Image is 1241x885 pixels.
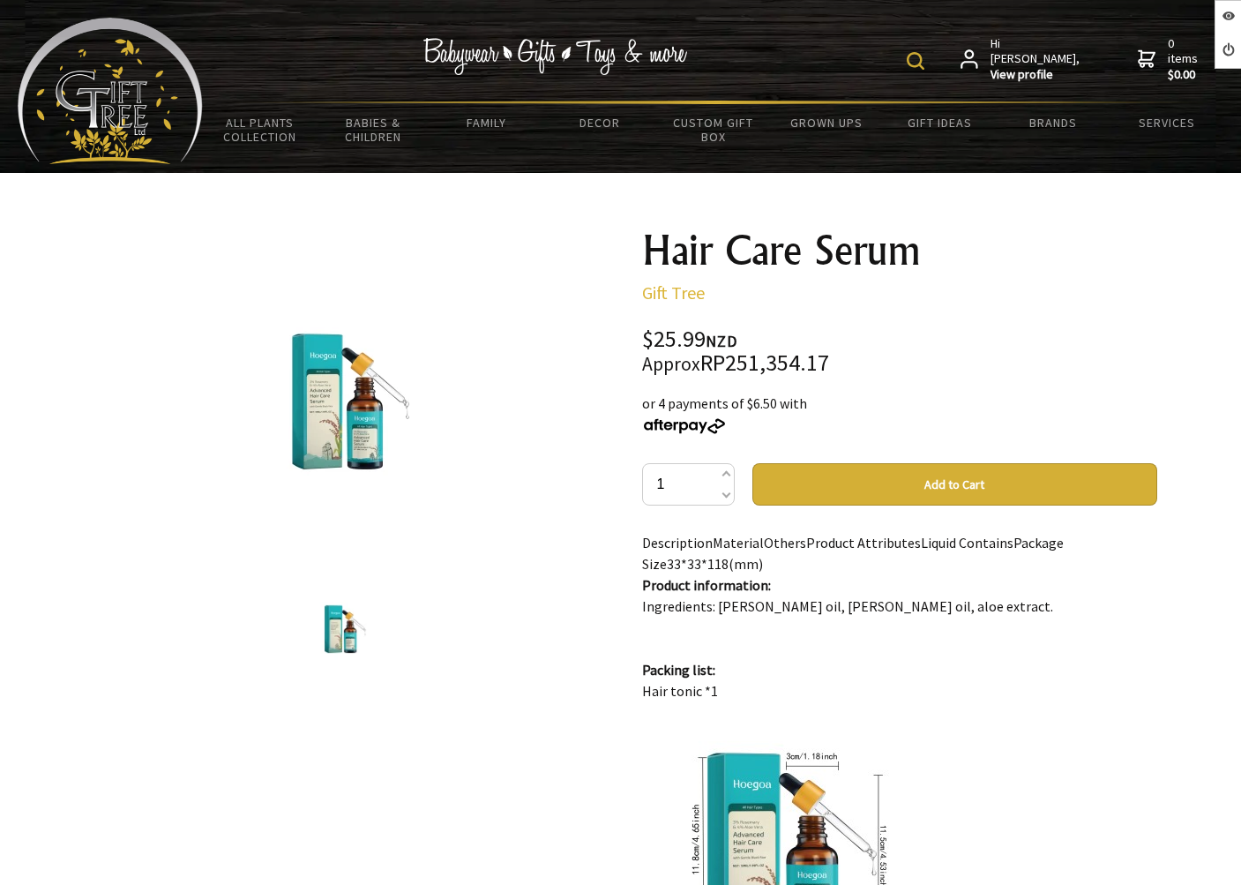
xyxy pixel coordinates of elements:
[642,418,727,434] img: Afterpay
[642,576,771,594] strong: Product information:
[991,36,1081,83] span: Hi [PERSON_NAME],
[642,532,1157,885] div: DescriptionMaterialOthersProduct AttributesLiquid ContainsPackage Size33*33*118(mm)
[247,306,437,497] img: Hair Care Serum
[706,331,737,351] span: NZD
[656,104,770,155] a: Custom Gift Box
[309,596,376,663] img: Hair Care Serum
[1168,35,1201,83] span: 0 items
[203,104,317,155] a: All Plants Collection
[642,229,1157,272] h1: Hair Care Serum
[642,281,705,304] a: Gift Tree
[18,18,203,164] img: Babyware - Gifts - Toys and more...
[961,36,1081,83] a: Hi [PERSON_NAME],View profile
[1138,36,1201,83] a: 0 items$0.00
[317,104,430,155] a: Babies & Children
[422,38,687,75] img: Babywear - Gifts - Toys & more
[1110,104,1224,141] a: Services
[991,67,1081,83] strong: View profile
[642,574,1157,701] p: Ingredients: [PERSON_NAME] oil, [PERSON_NAME] oil, aloe extract. Hair tonic *1
[642,393,1157,435] div: or 4 payments of $6.50 with
[1168,67,1201,83] strong: $0.00
[770,104,884,141] a: Grown Ups
[997,104,1110,141] a: Brands
[907,52,924,70] img: product search
[642,328,1157,375] div: $25.99 RP251,354.17
[430,104,543,141] a: Family
[543,104,657,141] a: Decor
[752,463,1157,506] button: Add to Cart
[642,661,715,679] strong: Packing list:
[883,104,997,141] a: Gift Ideas
[642,352,700,376] small: Approx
